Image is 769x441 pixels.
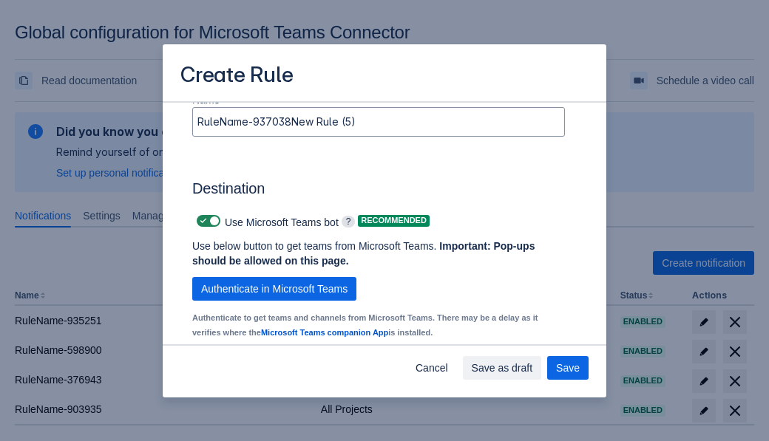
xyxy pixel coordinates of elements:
span: Save [556,356,580,380]
span: Cancel [416,356,448,380]
span: Save as draft [472,356,533,380]
input: Please enter the name of the rule here [193,109,564,135]
span: ? [342,216,356,228]
button: Authenticate in Microsoft Teams [192,277,356,301]
span: Recommended [358,216,430,225]
p: Use below button to get teams from Microsoft Teams. [192,239,541,268]
a: Microsoft Teams companion App [261,328,388,337]
div: Scrollable content [163,101,606,346]
button: Save as draft [463,356,542,380]
h3: Destination [192,180,565,203]
div: Use Microsoft Teams bot [192,211,339,231]
span: Authenticate in Microsoft Teams [201,277,348,301]
button: Save [547,356,589,380]
button: Cancel [407,356,457,380]
h3: Create Rule [180,62,294,91]
small: Authenticate to get teams and channels from Microsoft Teams. There may be a delay as it verifies ... [192,313,538,337]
